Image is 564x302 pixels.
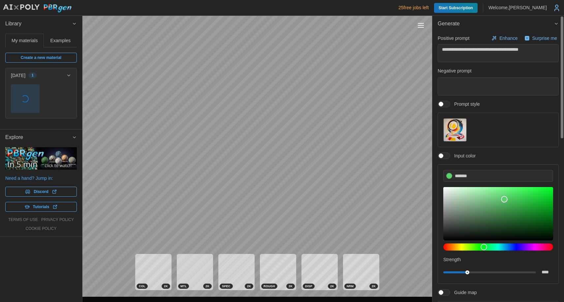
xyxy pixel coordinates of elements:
button: Generate [432,16,564,32]
span: Prompt style [450,101,480,107]
span: MTL [180,284,187,288]
span: 2 K [164,284,168,288]
span: Examples [50,38,71,43]
span: Guide map [450,289,477,296]
button: [DATE]1 [6,68,77,83]
button: Enhance [490,34,519,43]
span: 2 K [205,284,209,288]
span: 2 K [247,284,251,288]
span: Start Subscription [439,3,473,13]
p: [DATE] [11,72,25,79]
span: Library [5,16,72,32]
span: NRM [347,284,354,288]
span: 2 K [289,284,293,288]
span: 2 K [330,284,334,288]
p: My materials [12,37,38,44]
span: Generate [438,16,554,32]
p: 25 free jobs left [398,4,429,11]
span: DISP [305,284,312,288]
p: Negative prompt [438,68,559,74]
button: Prompt style [443,118,467,142]
span: Input color [450,152,476,159]
p: Need a hand? Jump in: [5,175,77,181]
span: Tutorials [33,202,49,211]
p: Strength [443,256,553,263]
p: Welcome, [PERSON_NAME] [488,4,547,11]
button: Surprise me [523,34,559,43]
span: 1 [32,73,34,78]
p: Enhance [499,35,519,41]
span: 2 K [372,284,376,288]
a: Discord [5,187,77,197]
img: Prompt style [444,119,466,141]
a: Start Subscription [434,3,478,13]
span: Discord [34,187,48,196]
a: Create a new material [5,53,77,63]
span: Create a new material [21,53,61,62]
span: Explore [5,129,72,146]
span: ROUGH [264,284,275,288]
img: PBRgen explained in 5 minutes [5,147,77,170]
a: terms of use [8,217,38,223]
button: Toggle viewport controls [416,21,425,30]
span: SPEC [222,284,231,288]
a: privacy policy [41,217,74,223]
span: COL [139,284,145,288]
img: AIxPoly PBRgen [3,4,72,13]
a: Tutorials [5,202,77,212]
p: Positive prompt [438,35,469,41]
div: [DATE]1 [6,83,77,118]
a: cookie policy [25,226,56,232]
p: Surprise me [532,35,558,41]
